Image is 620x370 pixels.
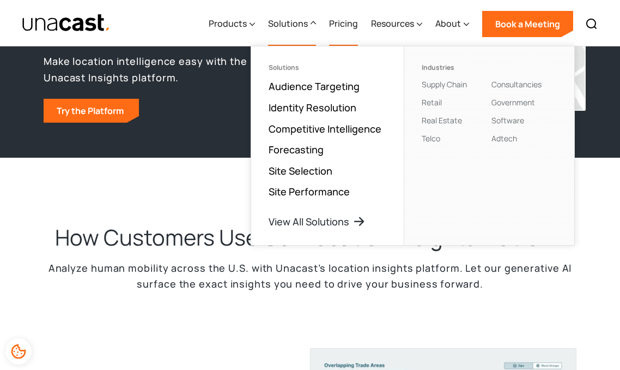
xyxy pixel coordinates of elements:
[209,2,255,46] div: Products
[44,99,139,123] a: Try the Platform
[269,143,324,156] a: Forecasting
[435,2,469,46] div: About
[491,115,524,126] a: Software
[44,260,576,292] p: Analyze human mobility across the U.S. with Unacast’s location insights platform. Let our generat...
[22,14,111,33] a: home
[491,97,535,108] a: Government
[268,17,308,30] div: Solutions
[422,79,467,89] a: Supply Chain
[209,17,247,30] div: Products
[269,80,360,93] a: Audience Targeting
[22,14,111,33] img: Unacast text logo
[422,115,462,126] a: Real Estate
[482,11,573,37] a: Book a Meeting
[371,17,414,30] div: Resources
[269,101,356,114] a: Identity Resolution
[371,2,422,46] div: Resources
[269,64,386,71] div: Solutions
[268,2,316,46] div: Solutions
[435,17,461,30] div: About
[269,164,332,177] a: Site Selection
[422,97,442,108] a: Retail
[491,79,542,89] a: Consultancies
[44,53,257,86] p: Make location intelligence easy with the Unacast Insights platform.
[269,185,350,198] a: Site Performance
[5,338,32,365] div: Cookie Preferences
[329,2,358,46] a: Pricing
[585,17,598,31] img: Search icon
[422,133,440,144] a: Telco
[269,122,381,135] a: Competitive Intelligence
[422,64,487,71] div: Industries
[269,215,366,228] a: View All Solutions
[251,46,575,246] nav: Solutions
[55,223,566,252] h2: How Customers Use Our Location Insights Platform
[491,133,517,144] a: Adtech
